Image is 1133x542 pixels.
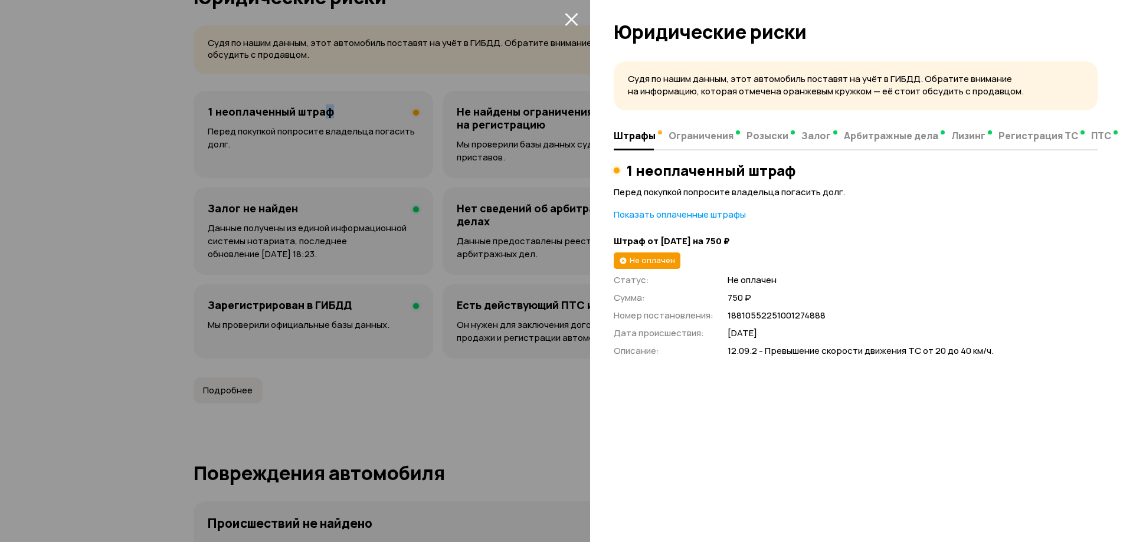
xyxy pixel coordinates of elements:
[844,130,938,142] span: Арбитражные дела
[614,186,1098,199] p: Перед покупкой попросите владельца погасить долг.
[746,130,788,142] span: Розыски
[669,130,733,142] span: Ограничения
[614,344,713,357] p: Описание :
[728,310,1098,322] span: 18810552251001274888
[628,73,1024,97] span: Судя по нашим данным, этот автомобиль поставят на учёт в ГИБДД. Обратите внимание на информацию, ...
[630,255,675,265] span: Не оплачен
[614,235,1098,248] strong: Штраф от [DATE] на 750 ₽
[728,292,1098,304] span: 750 ₽
[614,327,713,340] p: Дата происшествия :
[998,130,1078,142] span: Регистрация ТС
[614,274,713,287] p: Статус :
[614,130,656,142] span: Штрафы
[627,162,795,179] h3: 1 неоплаченный штраф
[728,274,1098,287] span: Не оплачен
[614,309,713,322] p: Номер постановления :
[951,130,985,142] span: Лизинг
[562,9,581,28] button: закрыть
[728,327,1098,340] span: [DATE]
[728,345,1098,357] span: 12.09.2 - Превышение скорости движения ТС от 20 до 40 км/ч.
[614,291,713,304] p: Сумма :
[614,208,1098,221] p: Показать оплаченные штрафы
[801,130,831,142] span: Залог
[1091,130,1111,142] span: ПТС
